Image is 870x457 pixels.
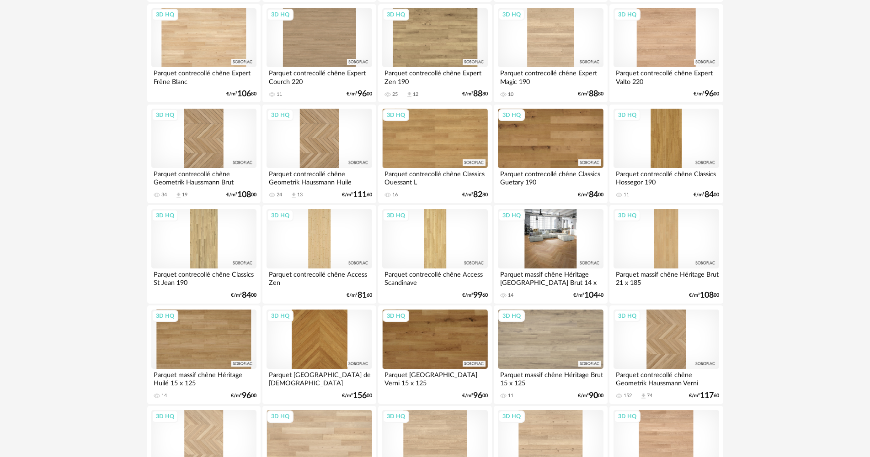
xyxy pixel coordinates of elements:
[358,91,367,97] span: 96
[383,210,409,221] div: 3D HQ
[494,205,607,304] a: 3D HQ Parquet massif chêne Héritage [GEOGRAPHIC_DATA] Brut 14 x 90 14 €/m²10440
[494,105,607,203] a: 3D HQ Parquet contrecollé chêne Classics Guetary 190 €/m²8400
[614,9,640,21] div: 3D HQ
[413,91,418,98] div: 12
[378,4,491,103] a: 3D HQ Parquet contrecollé chêne Expert Zen 190 25 Download icon 12 €/m²8880
[392,91,398,98] div: 25
[494,305,607,404] a: 3D HQ Parquet massif chêne Héritage Brut 15 x 125 11 €/m²9000
[231,292,256,299] div: €/m² 00
[267,67,372,85] div: Parquet contrecollé chêne Expert Courch 220
[267,9,294,21] div: 3D HQ
[147,305,261,404] a: 3D HQ Parquet massif chêne Héritage Huilé 15 x 125 14 €/m²9600
[242,292,251,299] span: 84
[614,67,719,85] div: Parquet contrecollé chêne Expert Valto 220
[609,205,723,304] a: 3D HQ Parquet massif chêne Héritage Brut 21 x 185 €/m²10800
[383,9,409,21] div: 3D HQ
[700,393,714,399] span: 117
[378,105,491,203] a: 3D HQ Parquet contrecollé chêne Classics Ouessant L 16 €/m²8280
[277,91,282,98] div: 11
[152,109,178,121] div: 3D HQ
[624,393,632,399] div: 152
[353,393,367,399] span: 156
[589,393,598,399] span: 90
[508,292,513,299] div: 14
[358,292,367,299] span: 81
[589,192,598,198] span: 84
[614,168,719,186] div: Parquet contrecollé chêne Classics Hossegor 190
[262,205,376,304] a: 3D HQ Parquet contrecollé chêne Access Zen €/m²8160
[378,305,491,404] a: 3D HQ Parquet [GEOGRAPHIC_DATA] Verni 15 x 125 €/m²9600
[609,305,723,404] a: 3D HQ Parquet contrecollé chêne Geometrik Haussmann Verni 152 Download icon 74 €/m²11760
[267,310,294,322] div: 3D HQ
[508,393,513,399] div: 11
[689,393,719,399] div: €/m² 60
[624,192,629,198] div: 11
[267,109,294,121] div: 3D HQ
[182,192,187,198] div: 19
[151,268,256,287] div: Parquet contrecollé chêne Classics St Jean 190
[353,192,367,198] span: 111
[151,369,256,387] div: Parquet massif chêne Héritage Huilé 15 x 125
[498,67,603,85] div: Parquet contrecollé chêne Expert Magic 190
[151,168,256,186] div: Parquet contrecollé chêne Geometrik Haussmann Brut
[578,91,603,97] div: €/m² 80
[151,67,256,85] div: Parquet contrecollé chêne Expert Frêne Blanc [GEOGRAPHIC_DATA]
[152,310,178,322] div: 3D HQ
[147,105,261,203] a: 3D HQ Parquet contrecollé chêne Geometrik Haussmann Brut 34 Download icon 19 €/m²10800
[614,369,719,387] div: Parquet contrecollé chêne Geometrik Haussmann Verni
[614,268,719,287] div: Parquet massif chêne Héritage Brut 21 x 185
[267,168,372,186] div: Parquet contrecollé chêne Geometrik Haussmann Huile
[614,310,640,322] div: 3D HQ
[647,393,652,399] div: 74
[462,192,488,198] div: €/m² 80
[584,292,598,299] span: 104
[498,310,525,322] div: 3D HQ
[700,292,714,299] span: 108
[498,109,525,121] div: 3D HQ
[262,305,376,404] a: 3D HQ Parquet [GEOGRAPHIC_DATA] de [DEMOGRAPHIC_DATA][GEOGRAPHIC_DATA]... €/m²15600
[290,192,297,199] span: Download icon
[277,192,282,198] div: 24
[498,410,525,422] div: 3D HQ
[462,393,488,399] div: €/m² 00
[640,393,647,399] span: Download icon
[694,192,719,198] div: €/m² 00
[473,393,482,399] span: 96
[347,91,372,97] div: €/m² 00
[237,91,251,97] span: 106
[262,4,376,103] a: 3D HQ Parquet contrecollé chêne Expert Courch 220 11 €/m²9600
[498,168,603,186] div: Parquet contrecollé chêne Classics Guetary 190
[609,4,723,103] a: 3D HQ Parquet contrecollé chêne Expert Valto 220 €/m²9600
[152,210,178,221] div: 3D HQ
[573,292,603,299] div: €/m² 40
[382,67,487,85] div: Parquet contrecollé chêne Expert Zen 190
[161,192,167,198] div: 34
[589,91,598,97] span: 88
[226,91,256,97] div: €/m² 80
[705,192,714,198] span: 84
[578,192,603,198] div: €/m² 00
[383,310,409,322] div: 3D HQ
[508,91,513,98] div: 10
[242,393,251,399] span: 96
[614,210,640,221] div: 3D HQ
[342,393,372,399] div: €/m² 00
[262,105,376,203] a: 3D HQ Parquet contrecollé chêne Geometrik Haussmann Huile 24 Download icon 13 €/m²11160
[152,9,178,21] div: 3D HQ
[161,393,167,399] div: 14
[378,205,491,304] a: 3D HQ Parquet contrecollé chêne Access Scandinave €/m²9960
[498,369,603,387] div: Parquet massif chêne Héritage Brut 15 x 125
[614,410,640,422] div: 3D HQ
[152,410,178,422] div: 3D HQ
[705,91,714,97] span: 96
[267,410,294,422] div: 3D HQ
[147,4,261,103] a: 3D HQ Parquet contrecollé chêne Expert Frêne Blanc [GEOGRAPHIC_DATA] €/m²10680
[498,210,525,221] div: 3D HQ
[494,4,607,103] a: 3D HQ Parquet contrecollé chêne Expert Magic 190 10 €/m²8880
[406,91,413,98] span: Download icon
[226,192,256,198] div: €/m² 00
[614,109,640,121] div: 3D HQ
[383,410,409,422] div: 3D HQ
[347,292,372,299] div: €/m² 60
[578,393,603,399] div: €/m² 00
